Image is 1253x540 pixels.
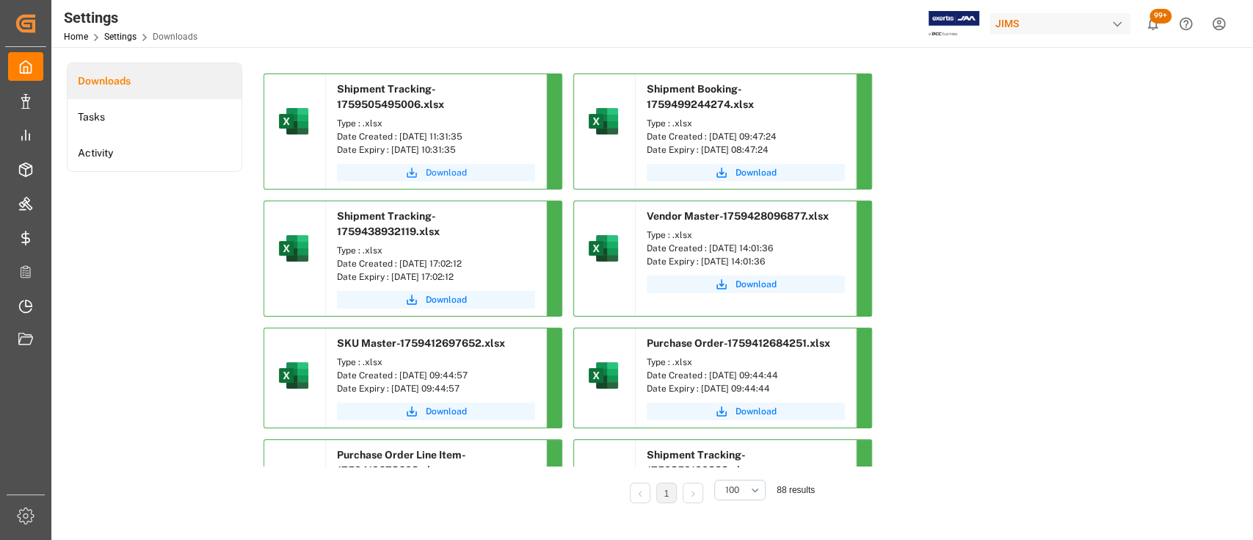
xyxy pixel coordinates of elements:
div: JIMS [989,13,1130,35]
span: Download [736,166,777,179]
div: Date Expiry : [DATE] 08:47:24 [647,143,845,156]
li: Previous Page [630,483,650,503]
button: Help Center [1169,7,1202,40]
img: microsoft-excel-2019--v1.png [276,104,311,139]
span: 100 [725,483,739,497]
span: Shipment Tracking-1759505495006.xlsx [337,83,444,110]
div: Date Created : [DATE] 17:02:12 [337,257,535,270]
span: Download [426,293,467,306]
img: microsoft-excel-2019--v1.png [586,104,621,139]
button: Download [337,291,535,309]
span: Purchase Order-1759412684251.xlsx [647,337,830,349]
img: Exertis%20JAM%20-%20Email%20Logo.jpg_1722504956.jpg [929,11,979,37]
div: Date Expiry : [DATE] 10:31:35 [337,143,535,156]
span: Vendor Master-1759428096877.xlsx [647,210,829,222]
button: Download [337,164,535,181]
div: Type : .xlsx [337,244,535,257]
div: Date Created : [DATE] 09:44:44 [647,369,845,382]
button: open menu [714,480,766,500]
div: Date Expiry : [DATE] 17:02:12 [337,270,535,284]
a: Tasks [68,99,241,135]
button: JIMS [989,10,1136,37]
button: Download [647,403,845,420]
span: Download [736,405,777,418]
button: Download [337,403,535,420]
button: Download [647,164,845,181]
span: Shipment Booking-1759499244274.xlsx [647,83,754,110]
span: Download [426,405,467,418]
div: Date Created : [DATE] 09:44:57 [337,369,535,382]
button: show 101 new notifications [1136,7,1169,40]
span: Download [736,278,777,291]
li: 1 [656,483,677,503]
div: Type : .xlsx [647,117,845,130]
li: Next Page [683,483,703,503]
span: Download [426,166,467,179]
span: 99+ [1150,9,1172,24]
a: Settings [104,32,137,42]
a: 1 [664,489,669,499]
button: Download [647,276,845,293]
a: Downloads [68,63,241,99]
a: Home [64,32,88,42]
div: Date Created : [DATE] 14:01:36 [647,242,845,255]
span: Shipment Tracking-1759352190883.xlsx [647,449,752,476]
div: Type : .xlsx [647,228,845,242]
div: Date Expiry : [DATE] 09:44:44 [647,382,845,395]
img: microsoft-excel-2019--v1.png [276,358,311,393]
img: microsoft-excel-2019--v1.png [276,231,311,266]
div: Date Created : [DATE] 11:31:35 [337,130,535,143]
span: Shipment Tracking-1759438932119.xlsx [337,210,440,237]
div: Date Created : [DATE] 09:47:24 [647,130,845,143]
div: Settings [64,7,197,29]
div: Date Expiry : [DATE] 09:44:57 [337,382,535,395]
a: Activity [68,135,241,171]
img: microsoft-excel-2019--v1.png [586,358,621,393]
div: Type : .xlsx [337,117,535,130]
span: Purchase Order Line Item-1759412673603.xlsx [337,449,466,476]
span: SKU Master-1759412697652.xlsx [337,337,505,349]
img: microsoft-excel-2019--v1.png [586,231,621,266]
div: Type : .xlsx [337,356,535,369]
div: Type : .xlsx [647,356,845,369]
div: Date Expiry : [DATE] 14:01:36 [647,255,845,268]
span: 88 results [777,485,815,495]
